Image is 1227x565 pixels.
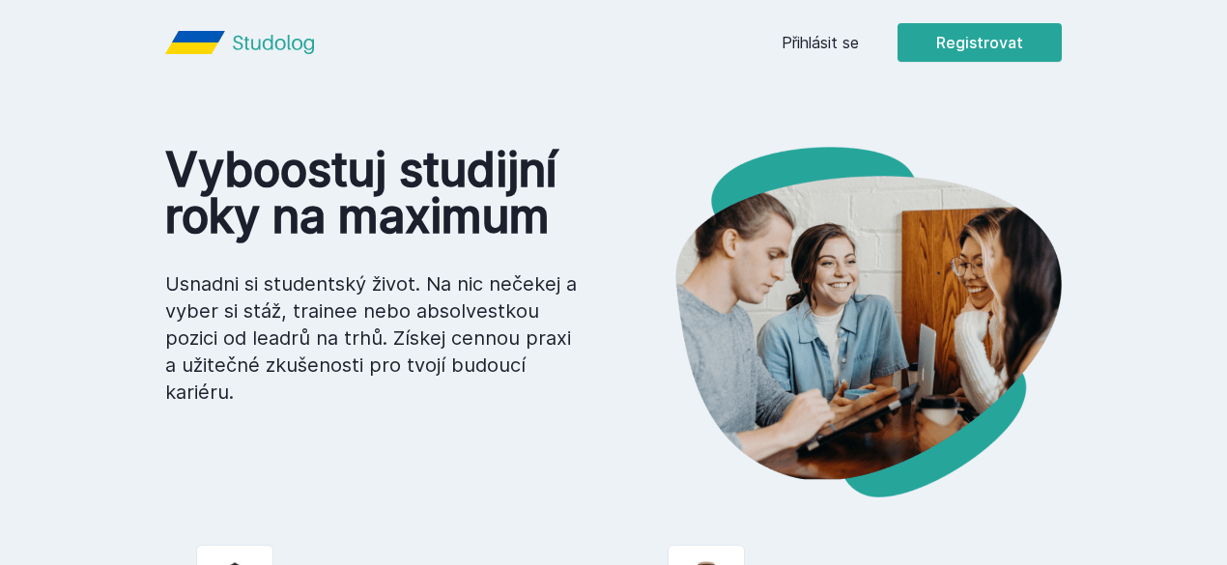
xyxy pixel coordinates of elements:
p: Usnadni si studentský život. Na nic nečekej a vyber si stáž, trainee nebo absolvestkou pozici od ... [165,270,583,406]
h1: Vyboostuj studijní roky na maximum [165,147,583,240]
img: hero.png [613,147,1062,497]
a: Přihlásit se [782,31,859,54]
button: Registrovat [898,23,1062,62]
